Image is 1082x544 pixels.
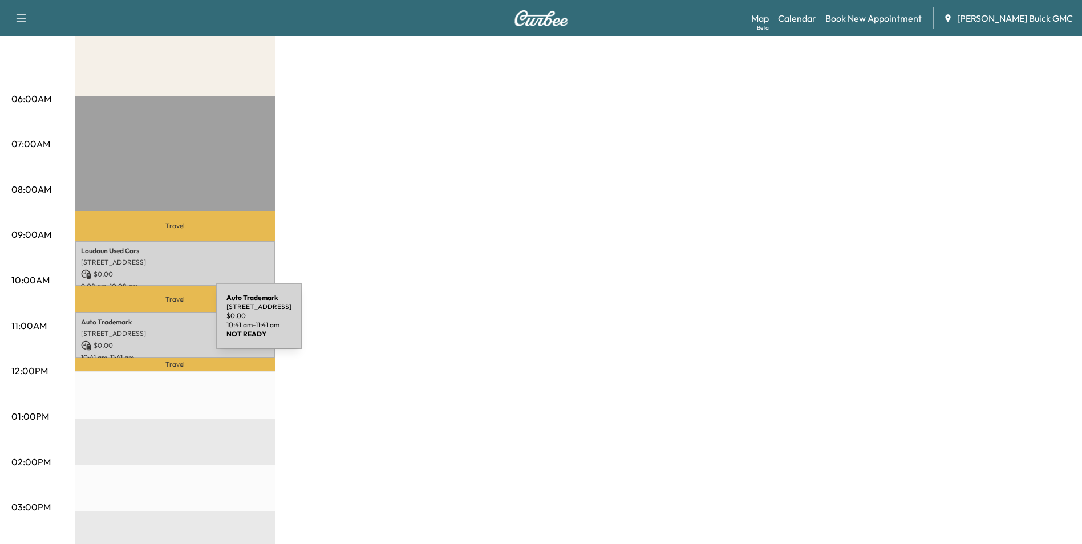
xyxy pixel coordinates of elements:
[825,11,922,25] a: Book New Appointment
[757,23,769,32] div: Beta
[514,10,569,26] img: Curbee Logo
[75,358,275,371] p: Travel
[11,137,50,151] p: 07:00AM
[11,364,48,377] p: 12:00PM
[81,353,269,362] p: 10:41 am - 11:41 am
[75,211,275,240] p: Travel
[81,340,269,351] p: $ 0.00
[957,11,1073,25] span: [PERSON_NAME] Buick GMC
[11,455,51,469] p: 02:00PM
[81,329,269,338] p: [STREET_ADDRESS]
[81,246,269,255] p: Loudoun Used Cars
[226,293,278,302] b: Auto Trademark
[11,500,51,514] p: 03:00PM
[81,282,269,291] p: 9:08 am - 10:08 am
[11,182,51,196] p: 08:00AM
[75,286,275,311] p: Travel
[226,330,266,338] b: NOT READY
[11,228,51,241] p: 09:00AM
[11,409,49,423] p: 01:00PM
[11,319,47,332] p: 11:00AM
[226,311,291,320] p: $ 0.00
[11,92,51,105] p: 06:00AM
[11,273,50,287] p: 10:00AM
[81,318,269,327] p: Auto Trademark
[778,11,816,25] a: Calendar
[751,11,769,25] a: MapBeta
[81,269,269,279] p: $ 0.00
[81,258,269,267] p: [STREET_ADDRESS]
[226,320,291,330] p: 10:41 am - 11:41 am
[226,302,291,311] p: [STREET_ADDRESS]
